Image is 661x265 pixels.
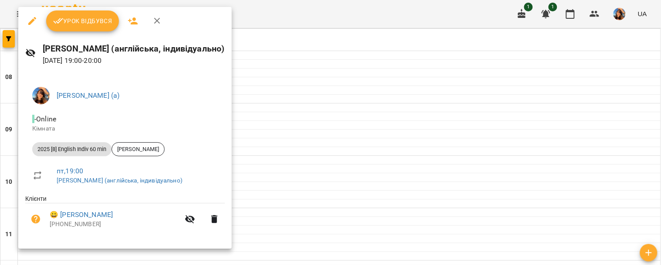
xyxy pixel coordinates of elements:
[25,209,46,230] button: Візит ще не сплачено. Додати оплату?
[32,124,218,133] p: Кімната
[32,115,58,123] span: - Online
[50,210,113,220] a: 😀 [PERSON_NAME]
[32,87,50,104] img: a3cfe7ef423bcf5e9dc77126c78d7dbf.jpg
[57,167,83,175] a: пт , 19:00
[43,55,225,66] p: [DATE] 19:00 - 20:00
[112,145,164,153] span: [PERSON_NAME]
[112,142,165,156] div: [PERSON_NAME]
[50,220,180,229] p: [PHONE_NUMBER]
[57,91,120,100] a: [PERSON_NAME] (а)
[46,10,119,31] button: Урок відбувся
[25,194,225,238] ul: Клієнти
[32,145,112,153] span: 2025 [8] English Indiv 60 min
[43,42,225,55] h6: [PERSON_NAME] (англійська, індивідуально)
[57,177,183,184] a: [PERSON_NAME] (англійська, індивідуально)
[53,16,112,26] span: Урок відбувся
